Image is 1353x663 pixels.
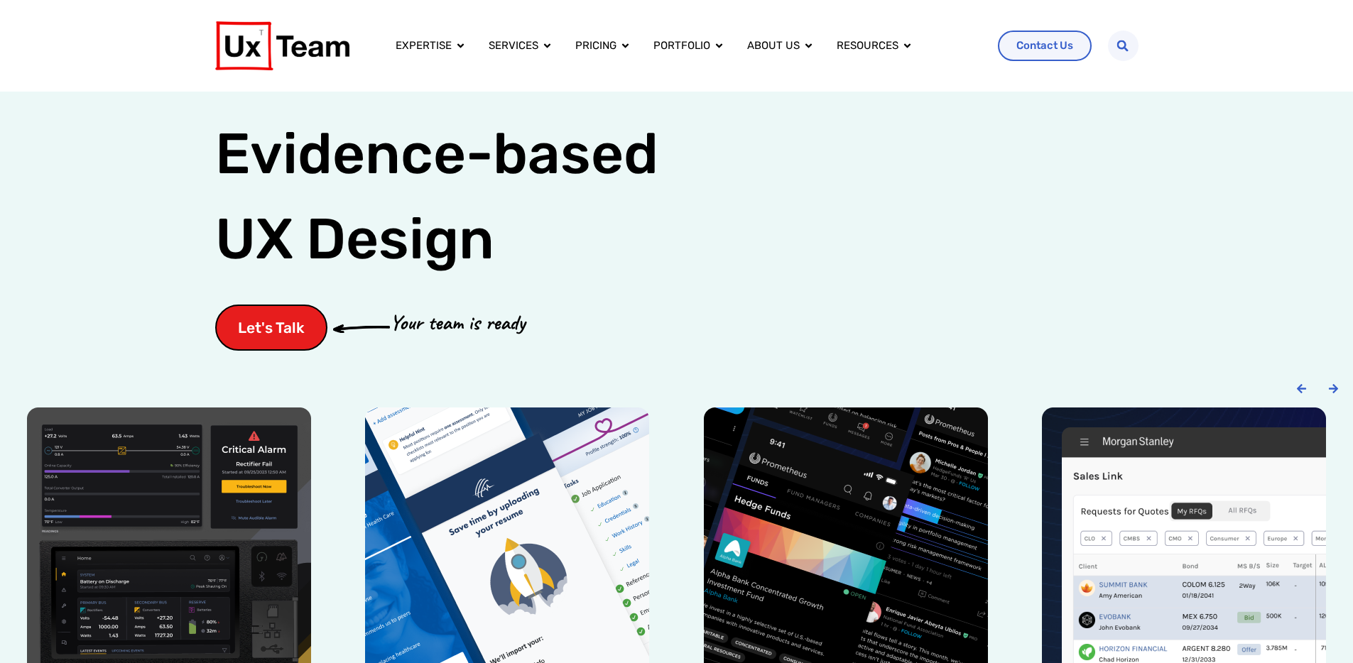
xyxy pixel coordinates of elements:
h1: Evidence-based [215,111,658,282]
a: Let's Talk [215,305,327,351]
a: Resources [837,38,898,54]
div: Search [1108,31,1139,61]
span: Let's Talk [238,320,305,335]
a: Contact Us [998,31,1092,61]
div: Previous slide [1296,383,1307,394]
a: About us [747,38,800,54]
a: Expertise [396,38,452,54]
span: Contact Us [1016,40,1073,51]
nav: Menu [384,32,987,60]
p: Your team is ready [390,307,525,339]
img: UX Team Logo [215,21,349,70]
a: Pricing [575,38,616,54]
img: arrow-cta [333,324,390,332]
a: Portfolio [653,38,710,54]
span: UX Design [215,204,494,275]
div: Menu Toggle [384,32,987,60]
div: Next slide [1328,383,1339,394]
a: Services [489,38,538,54]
